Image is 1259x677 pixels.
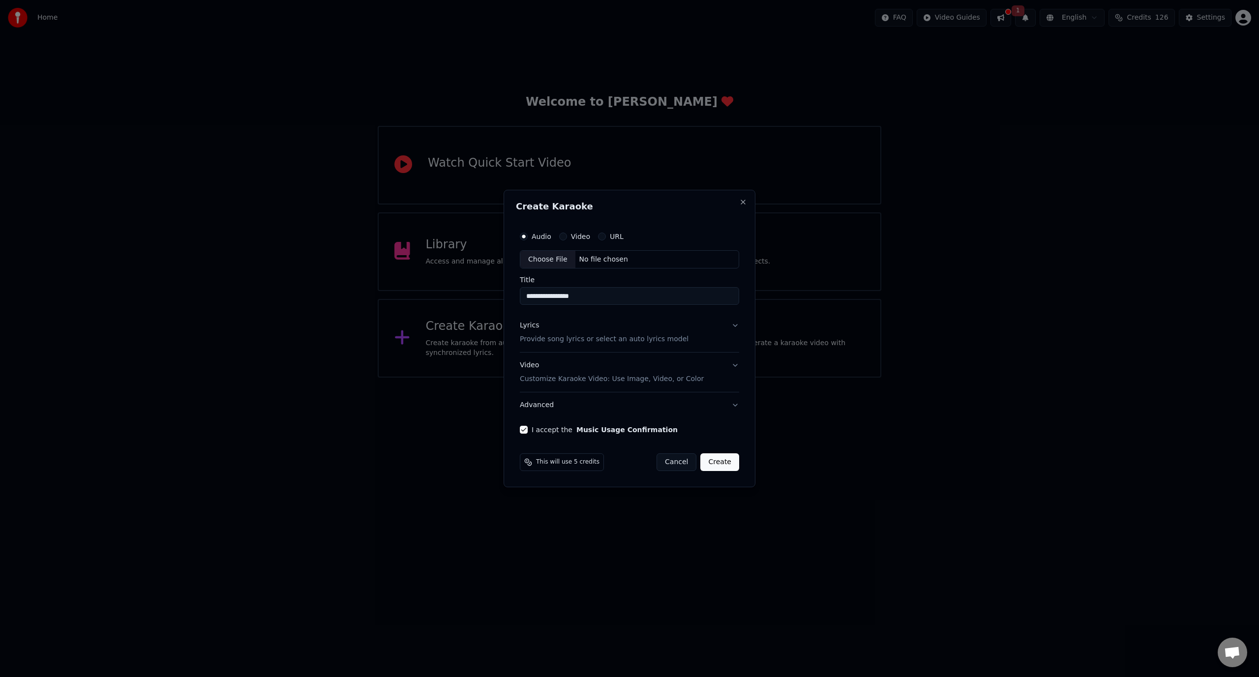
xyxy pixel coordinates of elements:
[700,453,739,471] button: Create
[516,202,743,211] h2: Create Karaoke
[520,353,739,392] button: VideoCustomize Karaoke Video: Use Image, Video, or Color
[571,233,590,240] label: Video
[610,233,624,240] label: URL
[536,458,600,466] span: This will use 5 credits
[657,453,696,471] button: Cancel
[520,251,575,268] div: Choose File
[520,374,704,384] p: Customize Karaoke Video: Use Image, Video, or Color
[520,392,739,418] button: Advanced
[532,233,551,240] label: Audio
[576,426,678,433] button: I accept the
[520,321,539,331] div: Lyrics
[520,361,704,384] div: Video
[520,277,739,284] label: Title
[532,426,678,433] label: I accept the
[575,255,632,265] div: No file chosen
[520,335,689,345] p: Provide song lyrics or select an auto lyrics model
[520,313,739,353] button: LyricsProvide song lyrics or select an auto lyrics model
